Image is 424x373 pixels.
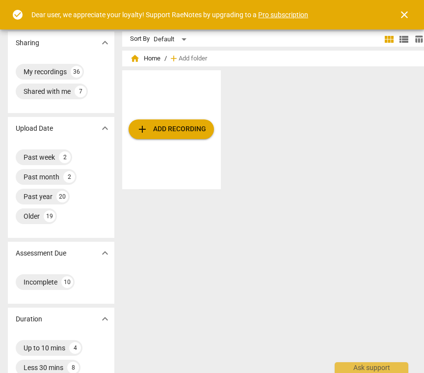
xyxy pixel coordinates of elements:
button: Upload [129,119,214,139]
div: Past month [24,172,59,182]
div: Shared with me [24,86,71,96]
a: Pro subscription [258,11,308,19]
div: 2 [59,151,71,163]
div: Sort By [130,35,150,43]
span: view_module [383,33,395,45]
span: close [398,9,410,21]
button: Show more [98,246,112,260]
p: Duration [16,314,42,324]
span: expand_more [99,313,111,325]
p: Assessment Due [16,248,66,258]
span: expand_more [99,247,111,259]
button: Tile view [382,32,397,47]
div: 4 [69,342,81,354]
span: table_chart [414,34,424,44]
div: 10 [61,276,73,288]
div: Past year [24,192,53,201]
p: Upload Date [16,123,53,134]
span: view_list [398,33,410,45]
div: 36 [71,66,82,78]
span: expand_more [99,122,111,134]
span: add [136,123,148,135]
span: Add folder [179,55,207,62]
p: Sharing [16,38,39,48]
button: Close [393,3,416,27]
div: Less 30 mins [24,363,63,373]
div: Ask support [335,362,408,373]
span: home [130,54,140,63]
div: 7 [75,86,86,97]
button: Show more [98,312,112,326]
button: List view [397,32,411,47]
span: expand_more [99,37,111,49]
div: 20 [56,191,68,202]
div: Incomplete [24,277,57,287]
button: Show more [98,121,112,136]
div: Older [24,211,40,221]
div: Default [154,31,190,47]
div: Past week [24,152,55,162]
div: 2 [63,171,75,183]
span: Home [130,54,160,63]
div: Dear user, we appreciate your loyalty! Support RaeNotes by upgrading to a [31,10,308,20]
span: check_circle [12,9,24,21]
span: Add recording [136,123,206,135]
span: add [169,54,179,63]
div: 19 [44,210,55,222]
div: My recordings [24,67,67,77]
span: / [164,55,167,62]
button: Show more [98,35,112,50]
div: Up to 10 mins [24,343,65,353]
